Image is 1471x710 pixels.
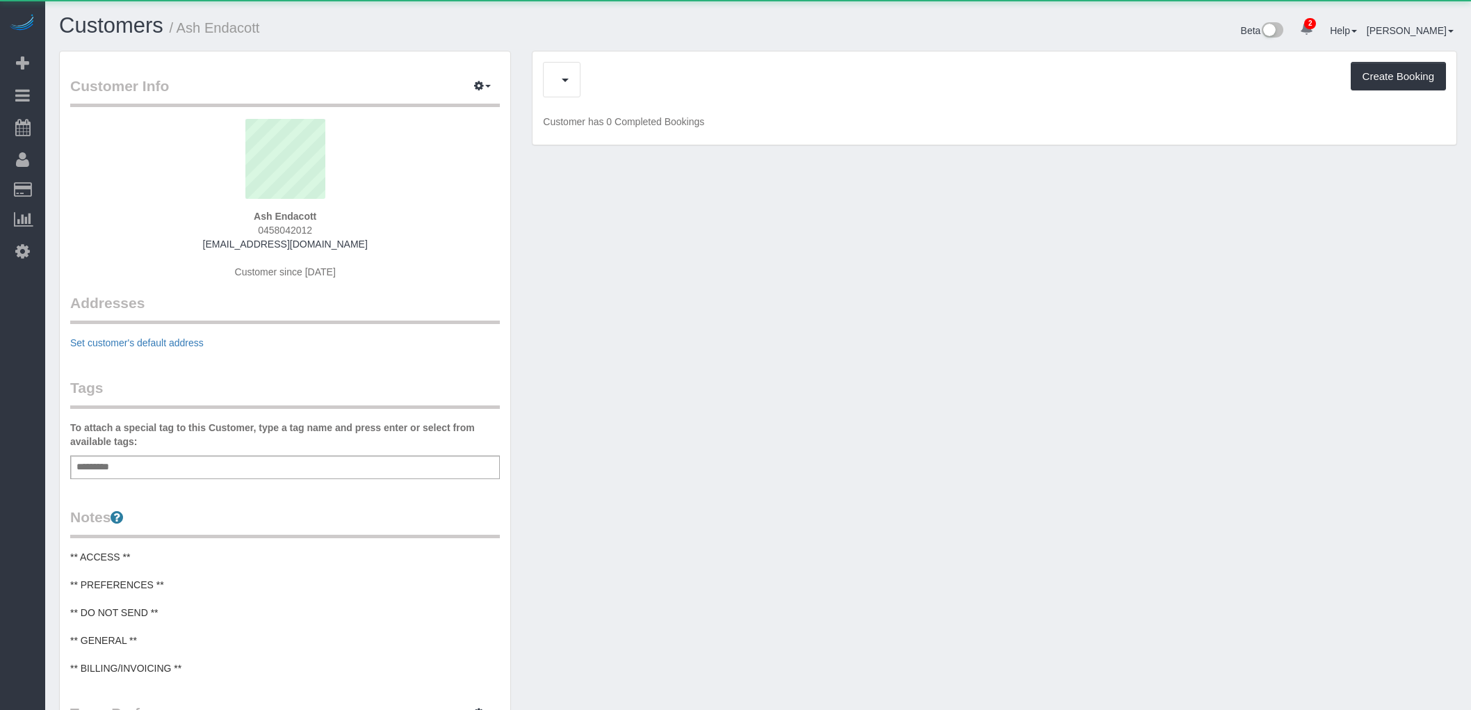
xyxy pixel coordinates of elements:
[70,378,500,409] legend: Tags
[1367,25,1454,36] a: [PERSON_NAME]
[1330,25,1357,36] a: Help
[70,337,204,348] a: Set customer's default address
[1260,22,1283,40] img: New interface
[258,225,312,236] span: 0458042012
[1293,14,1320,45] a: 2
[70,76,500,107] legend: Customer Info
[70,507,500,538] legend: Notes
[8,14,36,33] img: Automaid Logo
[59,13,163,38] a: Customers
[543,115,1446,129] p: Customer has 0 Completed Bookings
[254,211,316,222] strong: Ash Endacott
[1304,18,1316,29] span: 2
[170,20,260,35] small: / Ash Endacott
[1351,62,1446,91] button: Create Booking
[70,421,500,449] label: To attach a special tag to this Customer, type a tag name and press enter or select from availabl...
[235,266,336,277] span: Customer since [DATE]
[203,239,368,250] a: [EMAIL_ADDRESS][DOMAIN_NAME]
[1241,25,1284,36] a: Beta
